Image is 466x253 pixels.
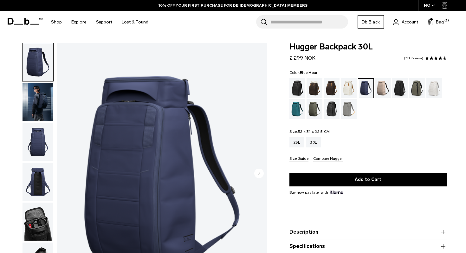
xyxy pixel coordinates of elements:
[324,78,340,98] a: Espresso
[298,129,330,134] span: 52 x 31 x 22.5 CM
[358,15,384,29] a: Db Black
[23,163,53,201] img: Hugger Backpack 30L Blue Hour
[23,83,53,121] img: Hugger Backpack 30L Blue Hour
[341,78,357,98] a: Oatmilk
[289,99,305,119] a: Midnight Teal
[289,43,447,51] span: Hugger Backpack 30L
[341,99,357,119] a: Sand Grey
[122,11,148,33] a: Lost & Found
[289,190,343,195] span: Buy now pay later with
[324,99,340,119] a: Reflective Black
[409,78,425,98] a: Forest Green
[289,55,315,61] span: 2.299 NOK
[404,57,423,60] a: 741 reviews
[330,191,343,194] img: {"height" => 20, "alt" => "Klarna"}
[313,157,343,161] button: Compare Hugger
[289,228,447,236] button: Description
[23,203,53,241] img: Hugger Backpack 30L Blue Hour
[392,78,408,98] a: Charcoal Grey
[23,43,53,81] img: Hugger Backpack 30L Blue Hour
[444,18,449,23] span: (1)
[159,3,307,8] a: 10% OFF YOUR FIRST PURCHASE FOR DB [DEMOGRAPHIC_DATA] MEMBERS
[23,123,53,161] img: Hugger Backpack 30L Blue Hour
[51,11,62,33] a: Shop
[254,168,264,179] button: Next slide
[289,78,305,98] a: Black Out
[46,11,153,33] nav: Main Navigation
[289,130,330,133] legend: Size:
[289,157,308,161] button: Size Guide
[375,78,391,98] a: Fogbow Beige
[22,162,54,201] button: Hugger Backpack 30L Blue Hour
[289,71,318,75] legend: Color:
[358,78,374,98] a: Blue Hour
[22,43,54,81] button: Hugger Backpack 30L Blue Hour
[22,123,54,161] button: Hugger Backpack 30L Blue Hour
[300,70,317,75] span: Blue Hour
[289,243,447,250] button: Specifications
[436,19,444,25] span: Bag
[307,78,322,98] a: Cappuccino
[289,137,304,147] a: 25L
[393,18,418,26] a: Account
[22,202,54,241] button: Hugger Backpack 30L Blue Hour
[402,19,418,25] span: Account
[71,11,87,33] a: Explore
[306,137,321,147] a: 30L
[289,173,447,186] button: Add to Cart
[96,11,112,33] a: Support
[22,83,54,121] button: Hugger Backpack 30L Blue Hour
[307,99,322,119] a: Moss Green
[426,78,442,98] a: Clean Slate
[428,18,444,26] button: Bag (1)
